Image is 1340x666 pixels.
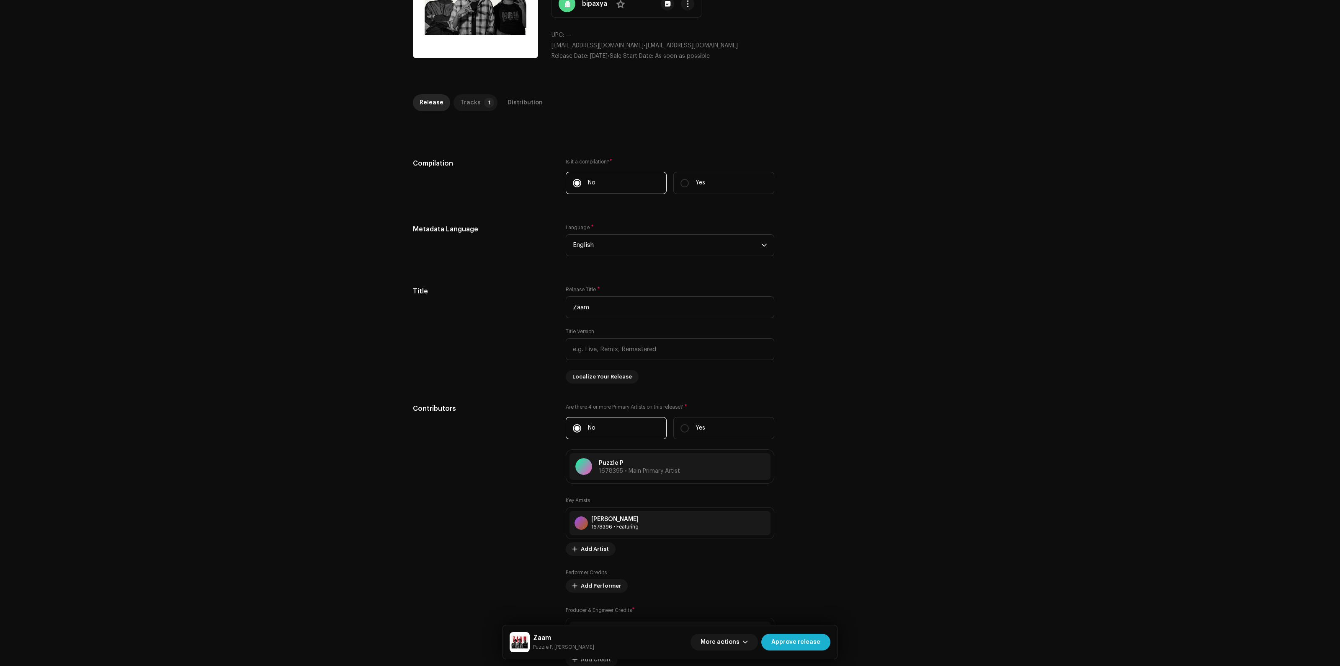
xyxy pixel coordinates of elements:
[551,41,927,50] p: •
[655,53,710,59] span: As soon as possible
[761,235,767,256] div: dropdown trigger
[691,634,758,650] button: More actions
[610,53,653,59] span: Sale Start Date:
[413,224,552,234] h5: Metadata Language
[484,98,494,108] p-badge: 1
[551,43,644,49] span: [EMAIL_ADDRESS][DOMAIN_NAME]
[566,542,616,556] button: Add Artist
[581,578,621,594] span: Add Performer
[420,94,443,111] div: Release
[533,633,594,643] h5: Zaam
[588,424,595,433] p: No
[566,32,571,38] span: —
[551,53,588,59] span: Release Date:
[761,634,830,650] button: Approve release
[551,32,564,38] span: UPC:
[566,569,607,576] label: Performer Credits
[413,404,552,414] h5: Contributors
[413,286,552,296] h5: Title
[566,497,590,504] label: Key Artists
[566,158,774,165] label: Is it a compilation?
[572,368,632,385] span: Localize Your Release
[599,459,680,468] p: Puzzle P
[696,424,705,433] p: Yes
[696,179,705,187] p: Yes
[566,579,628,593] button: Add Performer
[646,43,738,49] span: [EMAIL_ADDRESS][DOMAIN_NAME]
[581,541,609,557] span: Add Artist
[566,338,774,360] input: e.g. Live, Remix, Remastered
[413,158,552,168] h5: Compilation
[591,523,639,530] div: Featuring
[566,296,774,318] input: e.g. My Great Song
[566,286,600,293] label: Release Title
[573,235,761,256] span: English
[771,634,820,650] span: Approve release
[566,370,639,384] button: Localize Your Release
[599,468,680,474] span: 1678395 • Main Primary Artist
[551,53,610,59] span: •
[566,404,774,410] label: Are there 4 or more Primary Artists on this release?
[533,643,594,651] small: Zaam
[566,608,632,613] small: Producer & Engineer Credits
[588,179,595,187] p: No
[460,94,481,111] div: Tracks
[510,632,530,652] img: dd79376f-bad3-4ca2-91e9-552465d7bd26
[508,94,543,111] div: Distribution
[566,224,594,231] label: Language
[591,516,639,523] div: [PERSON_NAME]
[590,53,608,59] span: [DATE]
[701,634,740,650] span: More actions
[566,328,594,335] label: Title Version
